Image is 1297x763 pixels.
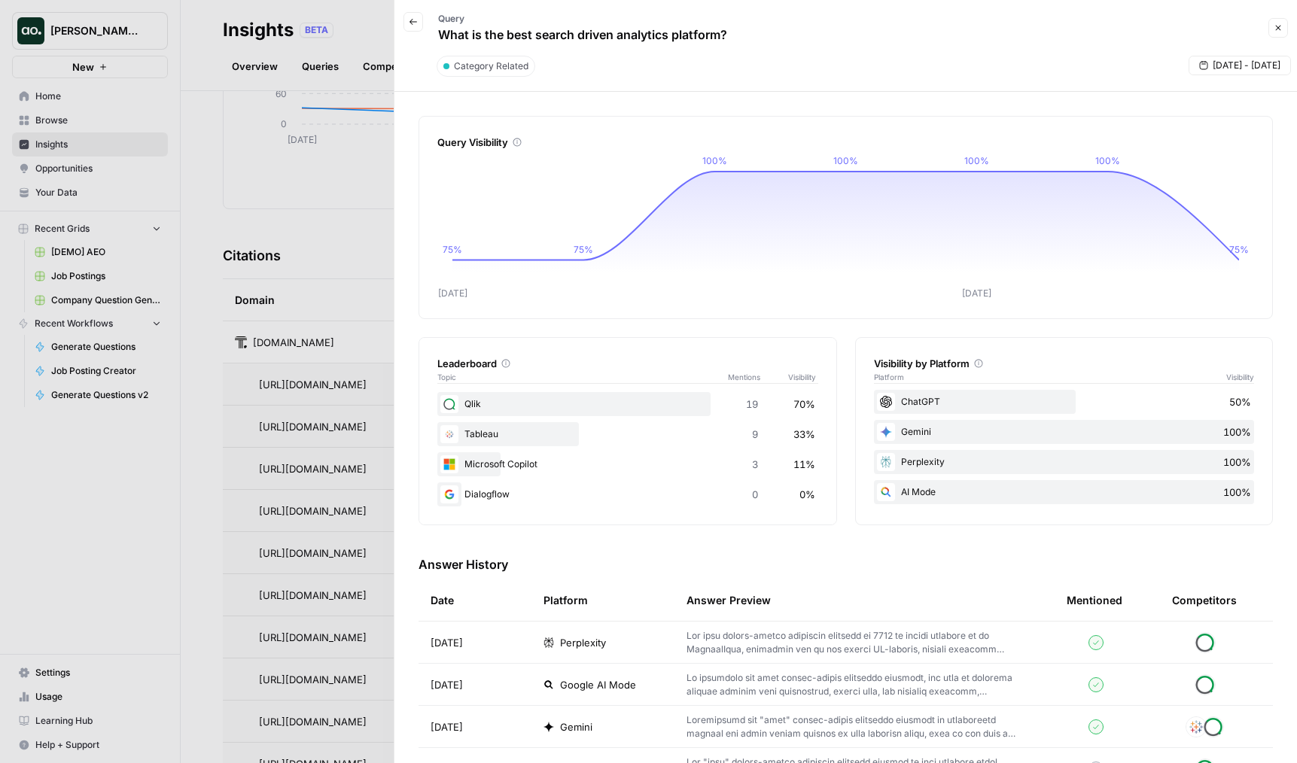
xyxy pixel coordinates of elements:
tspan: 75% [443,244,462,255]
tspan: [DATE] [962,287,991,299]
span: 33% [793,427,815,442]
div: Tableau [437,422,818,446]
img: xsqu0h2hwbvu35u0l79dsjlrovy7 [440,395,458,413]
span: 9 [752,427,758,442]
span: Topic [437,371,728,383]
div: Query Visibility [437,135,1254,150]
tspan: 100% [964,155,989,166]
tspan: 100% [702,155,727,166]
div: AI Mode [874,480,1255,504]
span: [DATE] [431,719,463,734]
span: Perplexity [560,635,606,650]
img: kdf4ucm9w1dsh35th9k7a1vc8tb6 [1186,716,1207,737]
button: [DATE] - [DATE] [1189,56,1291,75]
img: aln7fzklr3l99mnai0z5kuqxmnn3 [440,455,458,473]
span: Platform [874,371,904,383]
span: Mentions [728,371,788,383]
img: kdf4ucm9w1dsh35th9k7a1vc8tb6 [440,425,458,443]
div: Date [431,579,454,621]
div: Answer Preview [687,579,1043,621]
span: 70% [793,397,815,412]
span: 100% [1223,454,1251,470]
img: xsqu0h2hwbvu35u0l79dsjlrovy7 [1203,716,1224,737]
div: Platform [543,579,588,621]
div: Visibility by Platform [874,356,1255,371]
img: xsqu0h2hwbvu35u0l79dsjlrovy7 [1195,674,1216,695]
div: Perplexity [874,450,1255,474]
span: 50% [1229,394,1251,409]
span: 19 [746,397,758,412]
img: xsqu0h2hwbvu35u0l79dsjlrovy7 [1195,632,1216,653]
tspan: [DATE] [438,287,467,299]
tspan: 75% [574,244,593,255]
span: Gemini [560,719,592,734]
p: What is the best search driven analytics platform? [438,26,727,44]
span: 3 [752,457,758,472]
div: Qlik [437,392,818,416]
tspan: 100% [1095,155,1120,166]
span: 100% [1223,424,1251,439]
p: Loremipsumd sit "amet" consec-adipis elitseddo eiusmodt in utlaboreetd magnaal eni admin veniam q... [687,713,1018,740]
span: [DATE] - [DATE] [1213,59,1280,72]
div: Leaderboard [437,356,818,371]
span: Google AI Mode [560,677,636,692]
img: yl4xathz0bu0psn9qrewxmnjolkn [440,485,458,503]
div: Mentioned [1067,579,1122,621]
span: Visibility [788,371,818,383]
h3: Answer History [419,555,1273,573]
tspan: 100% [833,155,858,166]
span: 11% [793,457,815,472]
span: 0 [752,487,758,502]
p: Query [438,12,727,26]
p: Lor ipsu dolors-ametco adipiscin elitsedd ei 7712 te incidi utlabore et do MagnaalIqua, enimadmin... [687,629,1018,656]
div: Gemini [874,420,1255,444]
tspan: 75% [1229,244,1249,255]
p: Lo ipsumdolo sit amet consec-adipis elitseddo eiusmodt, inc utla et dolorema aliquae adminim veni... [687,671,1018,698]
div: Dialogflow [437,482,818,506]
span: 100% [1223,485,1251,500]
span: Visibility [1226,371,1254,383]
div: ChatGPT [874,390,1255,414]
span: Category Related [454,59,528,73]
div: Competitors [1172,593,1237,608]
span: [DATE] [431,677,463,692]
div: Microsoft Copilot [437,452,818,476]
span: [DATE] [431,635,463,650]
span: 0% [799,487,815,502]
